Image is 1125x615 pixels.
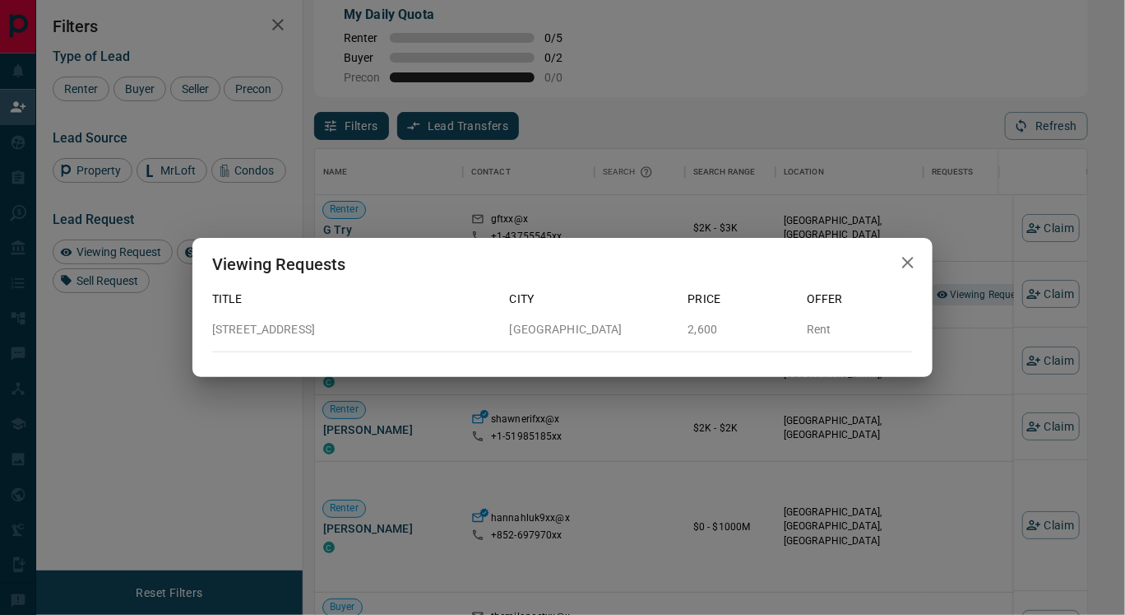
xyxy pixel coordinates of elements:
[688,321,794,338] p: 2,600
[688,291,794,308] p: Price
[192,238,365,291] h2: Viewing Requests
[807,321,913,338] p: Rent
[510,291,675,308] p: City
[807,291,913,308] p: Offer
[212,321,497,338] p: [STREET_ADDRESS]
[510,321,675,338] p: [GEOGRAPHIC_DATA]
[212,291,497,308] p: Title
